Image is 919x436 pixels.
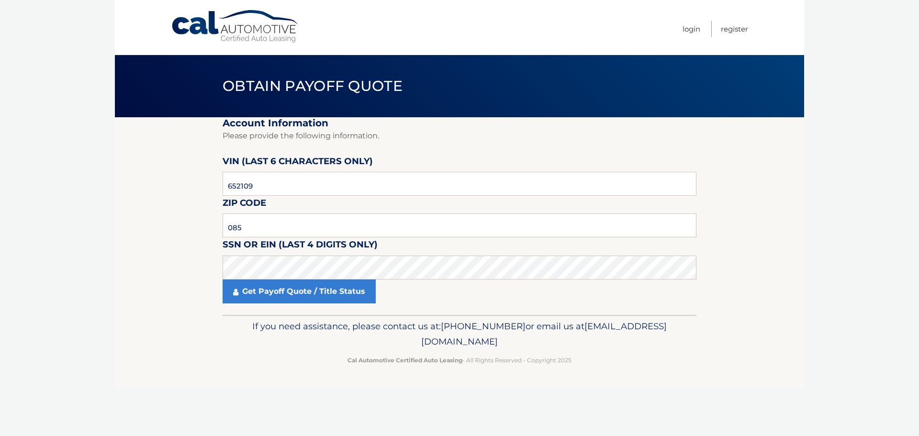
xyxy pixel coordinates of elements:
strong: Cal Automotive Certified Auto Leasing [347,357,462,364]
a: Cal Automotive [171,10,300,44]
h2: Account Information [223,117,696,129]
span: [PHONE_NUMBER] [441,321,526,332]
p: If you need assistance, please contact us at: or email us at [229,319,690,349]
span: Obtain Payoff Quote [223,77,403,95]
a: Get Payoff Quote / Title Status [223,279,376,303]
a: Login [683,21,700,37]
a: Register [721,21,748,37]
p: - All Rights Reserved - Copyright 2025 [229,355,690,365]
p: Please provide the following information. [223,129,696,143]
label: Zip Code [223,196,266,213]
label: VIN (last 6 characters only) [223,154,373,172]
label: SSN or EIN (last 4 digits only) [223,237,378,255]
